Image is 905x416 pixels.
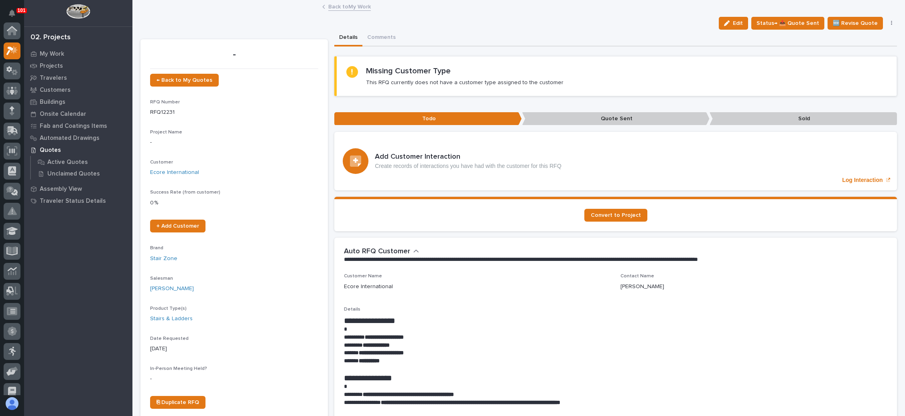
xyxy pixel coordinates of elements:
[18,8,26,13] p: 101
[150,276,173,281] span: Salesman
[66,4,90,19] img: Workspace Logo
[833,18,878,28] span: 🆕 Revise Quote
[31,156,132,168] a: Active Quotes
[40,186,82,193] p: Assembly View
[828,17,883,30] button: 🆕 Revise Quote
[47,170,100,178] p: Unclaimed Quotes
[344,247,410,256] h2: Auto RFQ Customer
[375,153,561,162] h3: Add Customer Interaction
[40,111,86,118] p: Onsite Calendar
[334,112,522,125] p: Todo
[24,96,132,108] a: Buildings
[24,144,132,156] a: Quotes
[40,99,65,106] p: Buildings
[150,246,163,250] span: Brand
[31,33,71,42] div: 02. Projects
[40,135,100,142] p: Automated Drawings
[47,159,88,166] p: Active Quotes
[24,132,132,144] a: Automated Drawings
[344,247,419,256] button: Auto RFQ Customer
[24,60,132,72] a: Projects
[150,285,194,293] a: [PERSON_NAME]
[150,396,205,409] a: ⎘ Duplicate RFQ
[10,10,20,22] div: Notifications101
[150,366,207,371] span: In-Person Meeting Held?
[24,84,132,96] a: Customers
[150,190,220,195] span: Success Rate (from customer)
[4,395,20,412] button: users-avatar
[375,163,561,170] p: Create records of interactions you have had with the customer for this RFQ
[366,79,563,86] p: This RFQ currently does not have a customer type assigned to the customer
[150,220,205,232] a: + Add Customer
[40,147,61,154] p: Quotes
[328,2,371,11] a: Back toMy Work
[344,307,360,312] span: Details
[150,100,180,105] span: RFQ Number
[620,274,654,279] span: Contact Name
[334,30,362,46] button: Details
[150,138,318,147] p: -
[150,375,318,383] p: -
[157,77,212,83] span: ← Back to My Quotes
[620,283,664,291] p: [PERSON_NAME]
[40,198,106,205] p: Traveler Status Details
[157,223,199,229] span: + Add Customer
[157,400,199,405] span: ⎘ Duplicate RFQ
[584,209,647,222] a: Convert to Project
[757,18,819,28] span: Status→ 📤 Quote Sent
[150,199,318,207] p: 0 %
[24,108,132,120] a: Onsite Calendar
[150,168,199,177] a: Ecore International
[362,30,401,46] button: Comments
[344,283,393,291] p: Ecore International
[150,345,318,353] p: [DATE]
[842,177,883,184] p: Log Interaction
[150,160,173,165] span: Customer
[150,336,189,341] span: Date Requested
[733,20,743,27] span: Edit
[344,274,382,279] span: Customer Name
[24,72,132,84] a: Travelers
[24,48,132,60] a: My Work
[751,17,824,30] button: Status→ 📤 Quote Sent
[40,50,64,58] p: My Work
[40,123,107,130] p: Fab and Coatings Items
[4,5,20,22] button: Notifications
[150,49,318,61] p: -
[31,168,132,179] a: Unclaimed Quotes
[719,17,748,30] button: Edit
[591,212,641,218] span: Convert to Project
[522,112,710,125] p: Quote Sent
[150,306,187,311] span: Product Type(s)
[40,87,71,94] p: Customers
[40,75,67,82] p: Travelers
[150,254,177,263] a: Stair Zone
[150,74,219,87] a: ← Back to My Quotes
[150,108,318,117] p: RFQ12231
[334,132,897,190] a: Log Interaction
[366,66,451,76] h2: Missing Customer Type
[24,120,132,132] a: Fab and Coatings Items
[150,130,182,135] span: Project Name
[24,183,132,195] a: Assembly View
[24,195,132,207] a: Traveler Status Details
[40,63,63,70] p: Projects
[150,315,193,323] a: Stairs & Ladders
[710,112,897,125] p: Sold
